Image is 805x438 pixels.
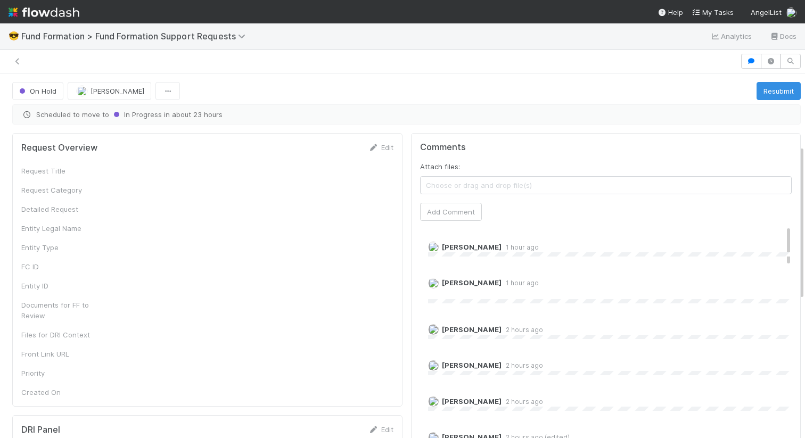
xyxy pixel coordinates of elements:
label: Attach files: [420,161,460,172]
button: On Hold [12,82,63,100]
div: FC ID [21,261,101,272]
span: AngelList [751,8,782,16]
div: Request Title [21,166,101,176]
span: In Progress [111,110,162,119]
div: Help [658,7,683,18]
div: Documents for FF to Review [21,300,101,321]
a: Analytics [710,30,752,43]
span: Choose or drag and drop file(s) [421,177,792,194]
img: avatar_c584de82-e924-47af-9431-5c284c40472a.png [428,278,439,288]
span: [PERSON_NAME] [442,397,502,406]
div: Files for DRI Context [21,329,101,340]
span: [PERSON_NAME] [442,278,502,287]
img: logo-inverted-e16ddd16eac7371096b0.svg [9,3,79,21]
span: 1 hour ago [502,279,539,287]
a: Edit [368,425,393,434]
div: Priority [21,368,101,378]
img: avatar_c584de82-e924-47af-9431-5c284c40472a.png [786,7,796,18]
span: On Hold [17,87,56,95]
button: Resubmit [757,82,801,100]
span: My Tasks [692,8,734,16]
span: Fund Formation > Fund Formation Support Requests [21,31,251,42]
span: 2 hours ago [502,361,543,369]
h5: Request Overview [21,143,97,153]
span: 1 hour ago [502,243,539,251]
div: Front Link URL [21,349,101,359]
h5: DRI Panel [21,425,60,435]
img: avatar_892eb56c-5b5a-46db-bf0b-2a9023d0e8f8.png [428,324,439,335]
span: 2 hours ago [502,326,543,334]
span: [PERSON_NAME] [442,361,502,369]
span: [PERSON_NAME] [91,87,144,95]
img: avatar_892eb56c-5b5a-46db-bf0b-2a9023d0e8f8.png [428,396,439,407]
div: Entity ID [21,280,101,291]
div: Detailed Request [21,204,101,214]
a: Delete [457,290,479,298]
div: Created On [21,387,101,398]
img: avatar_892eb56c-5b5a-46db-bf0b-2a9023d0e8f8.png [77,86,87,96]
a: Edit [368,143,393,152]
span: 2 hours ago [502,398,543,406]
div: Entity Type [21,242,101,253]
div: Entity Legal Name [21,223,101,234]
img: avatar_892eb56c-5b5a-46db-bf0b-2a9023d0e8f8.png [428,242,439,252]
span: [PERSON_NAME] [442,325,502,334]
span: Scheduled to move to in about 23 hours [21,109,792,120]
a: My Tasks [692,7,734,18]
span: [PERSON_NAME] [442,243,502,251]
a: Docs [769,30,796,43]
div: Request Category [21,185,101,195]
h5: Comments [420,142,792,153]
img: avatar_892eb56c-5b5a-46db-bf0b-2a9023d0e8f8.png [428,360,439,371]
button: [PERSON_NAME] [68,82,151,100]
span: 😎 [9,31,19,40]
a: Edit [437,290,449,298]
button: Add Comment [420,203,482,221]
